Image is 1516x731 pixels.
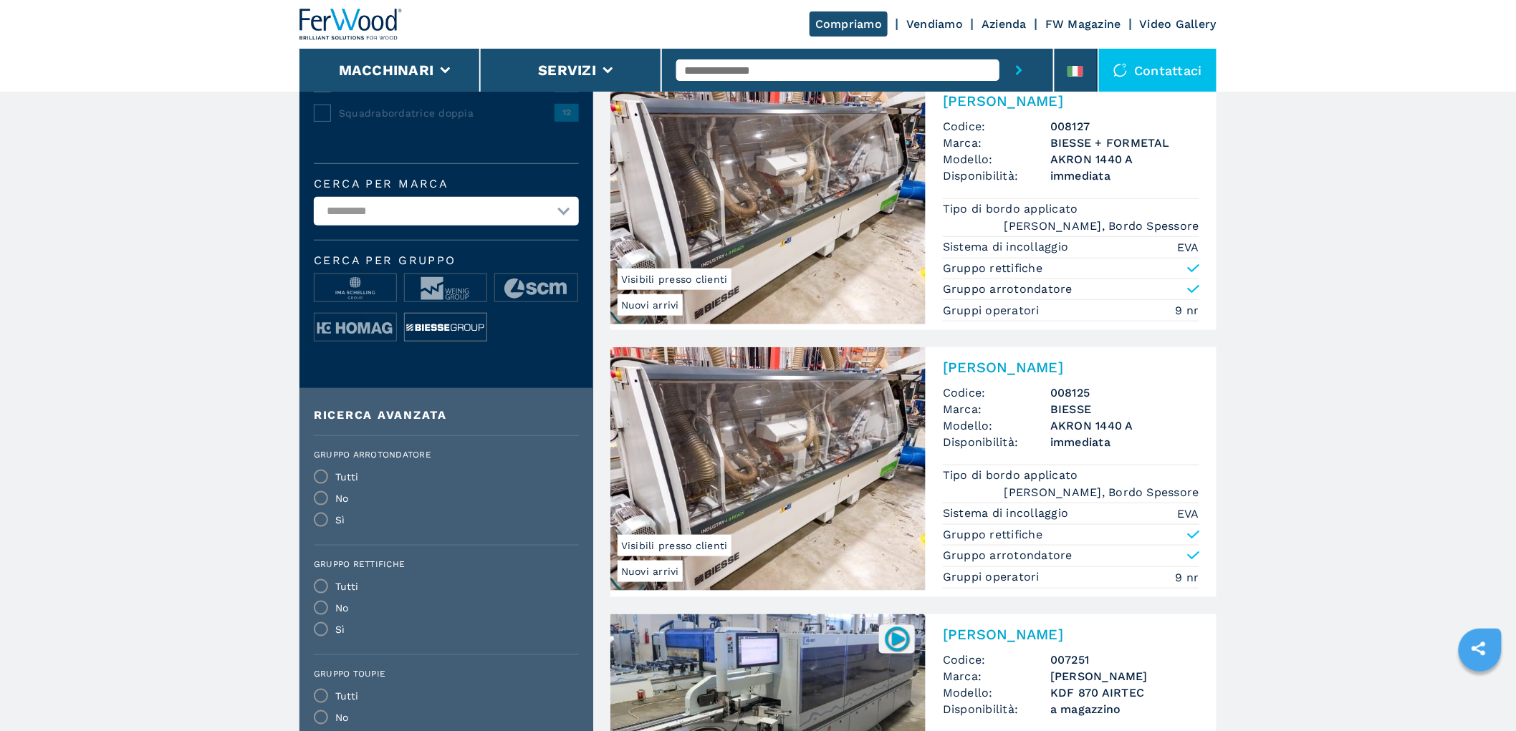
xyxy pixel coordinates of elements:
p: Tipo di bordo applicato [943,468,1082,483]
img: Ferwood [299,9,403,40]
span: Visibili presso clienti [618,268,731,290]
a: sharethis [1461,631,1497,667]
span: Modello: [943,684,1050,701]
h3: BIESSE [1050,401,1199,417]
span: Squadrabordatrice doppia [339,106,555,120]
span: Disponibilità: [943,701,1050,717]
div: Sì [335,515,345,525]
span: Codice: [943,384,1050,401]
label: Gruppo toupie [314,669,570,678]
span: Marca: [943,401,1050,417]
p: Gruppo arrotondatore [943,548,1073,563]
em: [PERSON_NAME], Bordo Spessore [1004,218,1199,234]
h2: [PERSON_NAME] [943,92,1199,110]
span: immediata [1050,434,1199,450]
em: EVA [1177,505,1199,522]
p: Sistema di incollaggio [943,505,1073,521]
a: Compriamo [810,11,888,37]
p: Gruppo arrotondatore [943,281,1073,297]
span: 12 [555,104,579,121]
img: image [495,274,577,303]
em: [PERSON_NAME], Bordo Spessore [1004,484,1199,500]
p: Tipo di bordo applicato [943,201,1082,217]
a: Vendiamo [906,17,963,31]
img: image [405,274,486,303]
span: Codice: [943,118,1050,135]
label: Gruppo arrotondatore [314,450,570,459]
h3: AKRON 1440 A [1050,417,1199,434]
img: image [315,314,396,342]
h3: BIESSE + FORMETAL [1050,135,1199,151]
a: Bordatrice Singola BIESSE AKRON 1440 ANuovi arriviVisibili presso clienti[PERSON_NAME]Codice:0081... [610,347,1217,596]
h3: 008127 [1050,118,1199,135]
span: Codice: [943,652,1050,668]
img: Bordatrice Singola BIESSE AKRON 1440 A [610,347,926,591]
a: Bordatrice Singola BIESSE + FORMETAL AKRON 1440 ANuovi arriviVisibili presso clienti[PERSON_NAME]... [610,81,1217,330]
a: FW Magazine [1045,17,1121,31]
iframe: Chat [1455,667,1505,720]
label: Gruppo rettifiche [314,560,570,568]
em: 9 nr [1176,569,1199,586]
h3: [PERSON_NAME] [1050,668,1199,684]
h2: [PERSON_NAME] [943,626,1199,643]
img: image [315,274,396,303]
em: 9 nr [1176,302,1199,319]
h3: 008125 [1050,384,1199,401]
p: Gruppi operatori [943,303,1043,319]
span: Visibili presso clienti [618,535,731,556]
div: Ricerca Avanzata [314,410,579,421]
span: Cerca per Gruppo [314,255,579,266]
div: No [335,712,349,722]
span: Modello: [943,151,1050,168]
div: No [335,603,349,613]
h3: AKRON 1440 A [1050,151,1199,168]
span: Disponibilità: [943,434,1050,450]
a: Video Gallery [1140,17,1217,31]
span: Disponibilità: [943,168,1050,184]
em: EVA [1177,239,1199,256]
img: Bordatrice Singola BIESSE + FORMETAL AKRON 1440 A [610,81,926,324]
label: Cerca per marca [314,178,579,190]
span: Nuovi arrivi [618,561,683,582]
h2: [PERSON_NAME] [943,359,1199,376]
img: image [405,314,486,342]
div: Contattaci [1099,49,1217,92]
span: Marca: [943,135,1050,151]
span: Nuovi arrivi [618,294,683,316]
img: Contattaci [1113,63,1128,77]
h3: 007251 [1050,652,1199,668]
span: Marca: [943,668,1050,684]
p: Sistema di incollaggio [943,239,1073,255]
div: Tutti [335,691,358,701]
span: a magazzino [1050,701,1199,717]
button: Servizi [538,62,596,79]
a: Azienda [982,17,1027,31]
p: Gruppi operatori [943,569,1043,585]
button: submit-button [999,49,1039,92]
span: immediata [1050,168,1199,184]
div: Tutti [335,581,358,591]
div: Tutti [335,472,358,482]
div: Sì [335,624,345,634]
p: Gruppo rettifiche [943,527,1042,543]
div: No [335,493,349,503]
img: 007251 [883,625,911,653]
span: Modello: [943,417,1050,434]
p: Gruppo rettifiche [943,261,1042,276]
h3: KDF 870 AIRTEC [1050,684,1199,701]
button: Macchinari [339,62,434,79]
